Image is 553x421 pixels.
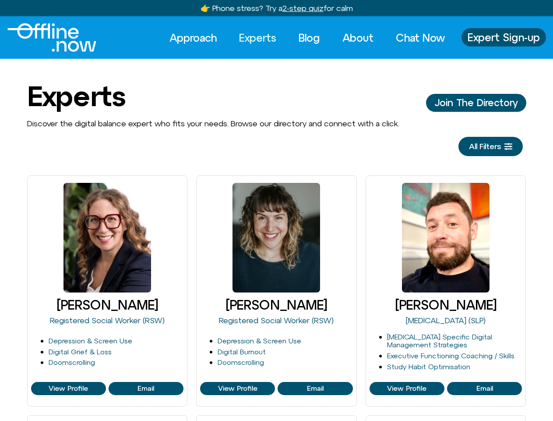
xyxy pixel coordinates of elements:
[468,32,540,43] span: Expert Sign-up
[7,23,96,52] img: Offline.Now logo in white. Text of the words offline.now with a line going through the "O"
[218,337,301,345] a: Depression & Screen Use
[395,297,497,312] a: [PERSON_NAME]
[387,385,426,392] span: View Profile
[109,382,183,395] a: View Profile of Blair Wexler-Singer
[162,28,225,47] a: Approach
[218,348,266,356] a: Digital Burnout
[370,382,444,395] a: View Profile of Craig Selinger
[388,28,453,47] a: Chat Now
[219,316,334,325] a: Registered Social Worker (RSW)
[218,385,257,392] span: View Profile
[426,94,526,111] a: Join The Director
[200,382,275,395] a: View Profile of Cleo Haber
[278,382,352,395] a: View Profile of Cleo Haber
[49,337,132,345] a: Depression & Screen Use
[335,28,381,47] a: About
[447,382,522,395] a: View Profile of Craig Selinger
[162,28,453,47] nav: Menu
[282,4,324,13] u: 2-step quiz
[7,23,81,52] div: Logo
[27,119,399,128] span: Discover the digital balance expert who fits your needs. Browse our directory and connect with a ...
[406,316,486,325] a: [MEDICAL_DATA] (SLP)
[201,4,353,13] a: 👉 Phone stress? Try a2-step quizfor calm
[387,333,492,349] a: [MEDICAL_DATA] Specific Digital Management Strategies
[458,137,523,156] a: All Filters
[31,382,106,395] a: View Profile of Blair Wexler-Singer
[469,142,501,151] span: All Filters
[435,97,518,108] span: Join The Directory
[137,385,154,392] span: Email
[291,28,328,47] a: Blog
[27,81,125,111] h1: Experts
[49,385,88,392] span: View Profile
[461,28,546,46] a: Expert Sign-up
[387,352,514,360] a: Executive Functioning Coaching / Skills
[56,297,158,312] a: [PERSON_NAME]
[307,385,324,392] span: Email
[218,358,264,366] a: Doomscrolling
[50,316,165,325] a: Registered Social Worker (RSW)
[476,385,493,392] span: Email
[225,297,327,312] a: [PERSON_NAME]
[49,348,112,356] a: Digital Grief & Loss
[231,28,284,47] a: Experts
[387,363,470,371] a: Study Habit Optimisation
[49,358,95,366] a: Doomscrolling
